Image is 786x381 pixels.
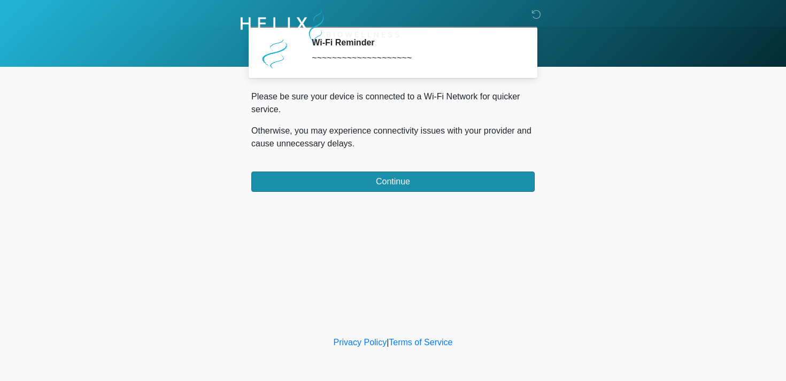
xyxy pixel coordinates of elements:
[251,172,535,192] button: Continue
[334,338,387,347] a: Privacy Policy
[352,139,355,148] span: .
[251,125,535,150] p: Otherwise, you may experience connectivity issues with your provider and cause unnecessary delays
[312,52,519,65] div: ~~~~~~~~~~~~~~~~~~~~
[389,338,452,347] a: Terms of Service
[387,338,389,347] a: |
[241,8,399,46] img: Helix Biowellness Logo
[251,90,535,116] p: Please be sure your device is connected to a Wi-Fi Network for quicker service.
